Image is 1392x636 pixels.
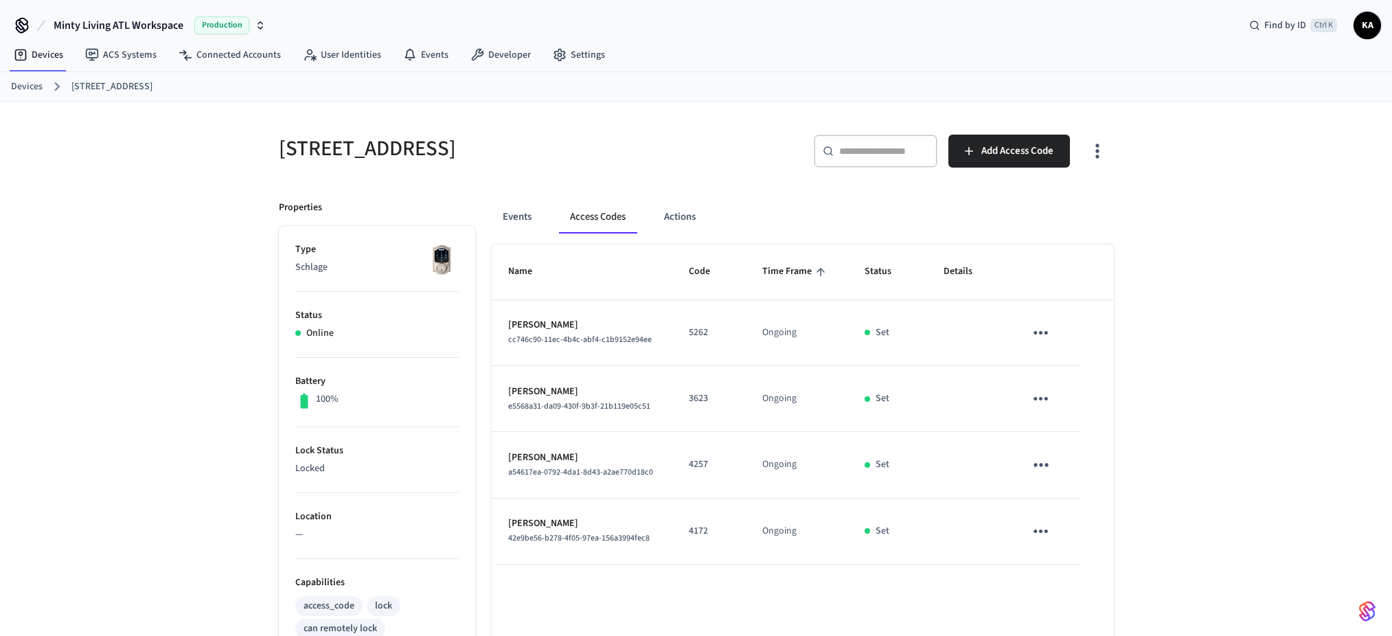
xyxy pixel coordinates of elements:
span: Minty Living ATL Workspace [54,17,183,34]
p: Type [295,242,459,257]
a: ACS Systems [74,43,168,67]
td: Ongoing [746,300,848,366]
span: Find by ID [1264,19,1306,32]
span: a54617ea-0792-4da1-8d43-a2ae770d18c0 [508,466,653,478]
span: Add Access Code [981,142,1053,160]
button: Access Codes [559,201,637,234]
span: e5568a31-da09-430f-9b3f-21b119e05c51 [508,400,650,412]
span: Details [944,261,990,282]
a: [STREET_ADDRESS] [71,80,152,94]
p: Set [876,457,889,472]
p: 4172 [689,524,729,538]
p: 5262 [689,326,729,340]
span: cc746c90-11ec-4b4c-abf4-c1b9152e94ee [508,334,652,345]
table: sticky table [492,245,1114,565]
p: Battery [295,374,459,389]
p: Set [876,524,889,538]
a: Events [392,43,459,67]
a: Devices [3,43,74,67]
div: can remotely lock [304,622,377,636]
p: [PERSON_NAME] [508,451,657,465]
p: 4257 [689,457,729,472]
span: Production [194,16,249,34]
p: [PERSON_NAME] [508,385,657,399]
div: ant example [492,201,1114,234]
img: SeamLogoGradient.69752ec5.svg [1359,600,1376,622]
span: KA [1355,13,1380,38]
h5: [STREET_ADDRESS] [279,135,688,163]
div: lock [375,599,392,613]
a: Developer [459,43,542,67]
p: Capabilities [295,576,459,590]
td: Ongoing [746,366,848,432]
span: Ctrl K [1310,19,1337,32]
a: Devices [11,80,43,94]
img: Schlage Sense Smart Deadbolt with Camelot Trim, Front [424,242,459,277]
td: Ongoing [746,499,848,565]
p: Schlage [295,260,459,275]
button: Actions [653,201,707,234]
p: Locked [295,462,459,476]
td: Ongoing [746,432,848,498]
div: Find by IDCtrl K [1238,13,1348,38]
p: Set [876,326,889,340]
span: Status [865,261,909,282]
span: Time Frame [762,261,830,282]
a: Connected Accounts [168,43,292,67]
div: access_code [304,599,354,613]
p: [PERSON_NAME] [508,318,657,332]
p: Status [295,308,459,323]
p: Lock Status [295,444,459,458]
a: User Identities [292,43,392,67]
span: 42e9be56-b278-4f05-97ea-156a3994fec8 [508,532,650,544]
button: Add Access Code [948,135,1070,168]
p: Location [295,510,459,524]
p: — [295,527,459,542]
p: Properties [279,201,322,215]
p: 100% [316,392,339,407]
button: Events [492,201,543,234]
p: 3623 [689,391,729,406]
a: Settings [542,43,616,67]
span: Code [689,261,728,282]
button: KA [1354,12,1381,39]
p: [PERSON_NAME] [508,516,657,531]
p: Online [306,326,334,341]
p: Set [876,391,889,406]
span: Name [508,261,550,282]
